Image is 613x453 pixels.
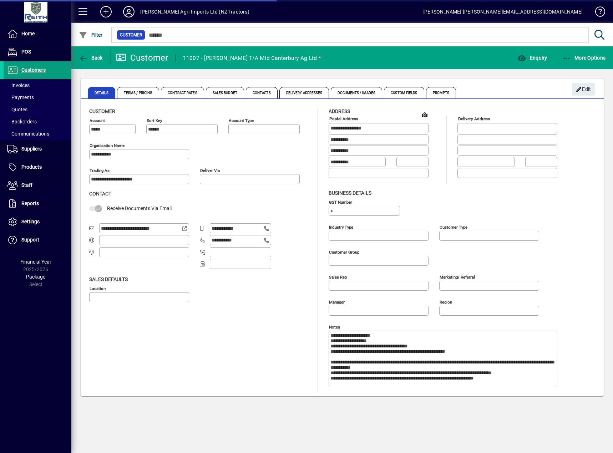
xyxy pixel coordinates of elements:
[4,177,71,194] a: Staff
[4,103,71,116] a: Quotes
[329,224,353,229] mat-label: Industry type
[7,107,27,112] span: Quotes
[440,224,467,229] mat-label: Customer type
[206,87,244,98] span: Sales Budget
[77,51,105,64] button: Back
[279,87,329,98] span: Delivery Addresses
[21,164,42,170] span: Products
[117,87,159,98] span: Terms / Pricing
[21,182,32,188] span: Staff
[117,5,140,18] button: Profile
[71,51,111,64] app-page-header-button: Back
[77,29,105,41] button: Filter
[440,299,452,304] mat-label: Region
[329,199,352,204] mat-label: GST Number
[88,87,115,98] span: Details
[572,83,595,96] button: Edit
[89,276,128,282] span: Sales defaults
[246,87,278,98] span: Contacts
[329,324,340,329] mat-label: Notes
[329,249,359,254] mat-label: Customer group
[90,286,106,291] mat-label: Location
[95,5,117,18] button: Add
[4,213,71,231] a: Settings
[20,259,51,265] span: Financial Year
[90,118,105,123] mat-label: Account
[561,51,608,64] button: More Options
[331,87,382,98] span: Documents / Images
[4,231,71,249] a: Support
[183,52,321,64] div: 11007 - [PERSON_NAME] T/A Mid Canterbury Ag Ltd *
[4,43,71,61] a: POS
[21,219,40,224] span: Settings
[21,31,35,36] span: Home
[426,87,456,98] span: Prompts
[79,32,103,38] span: Filter
[329,190,371,196] span: Business details
[329,108,350,114] span: Address
[4,116,71,128] a: Backorders
[90,143,125,148] mat-label: Organisation name
[140,6,249,17] div: [PERSON_NAME] Agri-Imports Ltd (NZ Tractors)
[576,83,591,95] span: Edit
[26,274,45,280] span: Package
[7,131,49,137] span: Communications
[7,119,37,124] span: Backorders
[440,274,475,279] mat-label: Marketing/ Referral
[89,108,115,114] span: Customer
[229,118,254,123] mat-label: Account Type
[161,87,204,98] span: Contract Rates
[89,191,111,197] span: Contact
[4,128,71,140] a: Communications
[120,31,142,39] span: Customer
[7,82,30,88] span: Invoices
[4,158,71,176] a: Products
[200,168,220,173] mat-label: Deliver via
[4,140,71,158] a: Suppliers
[21,200,39,206] span: Reports
[329,299,345,304] mat-label: Manager
[419,109,430,120] a: View on map
[107,205,172,211] span: Receive Documents Via Email
[4,25,71,43] a: Home
[517,55,547,61] span: Enquiry
[116,52,168,63] div: Customer
[7,95,34,100] span: Payments
[4,79,71,91] a: Invoices
[590,1,604,25] a: Knowledge Base
[329,274,347,279] mat-label: Sales rep
[4,195,71,213] a: Reports
[21,237,39,243] span: Support
[422,6,583,17] div: [PERSON_NAME] [PERSON_NAME][EMAIL_ADDRESS][DOMAIN_NAME]
[21,49,31,55] span: POS
[79,55,103,61] span: Back
[21,146,42,152] span: Suppliers
[90,168,110,173] mat-label: Trading as
[384,87,424,98] span: Custom Fields
[4,91,71,103] a: Payments
[147,118,162,123] mat-label: Sort key
[21,67,46,73] span: Customers
[562,55,606,61] span: More Options
[516,51,549,64] button: Enquiry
